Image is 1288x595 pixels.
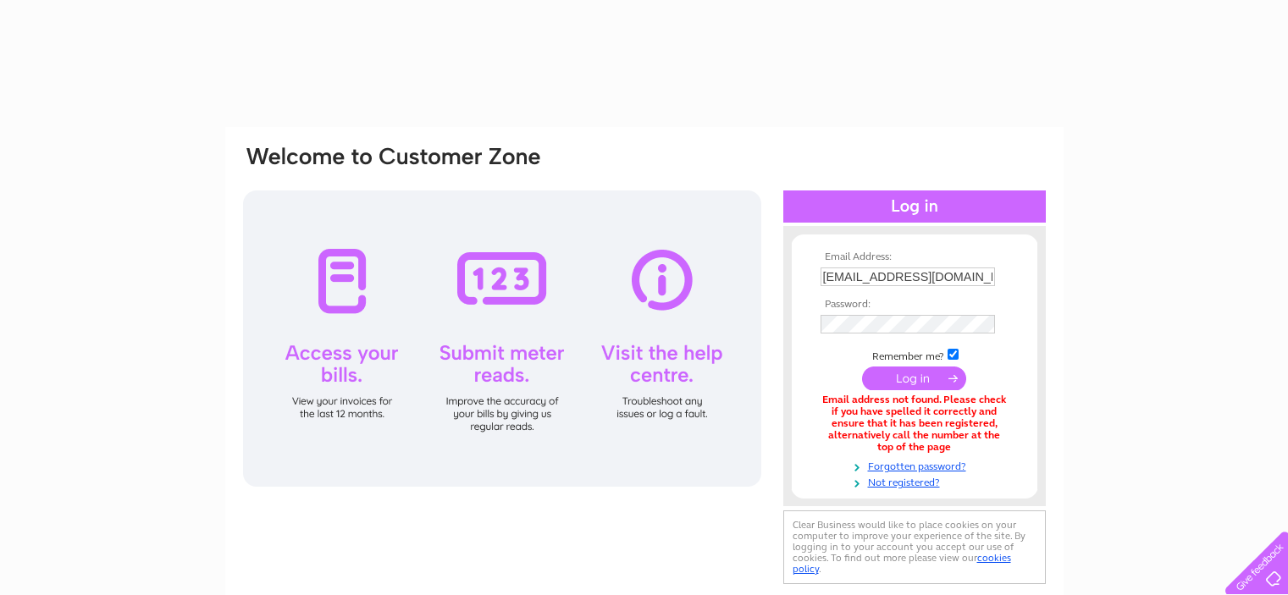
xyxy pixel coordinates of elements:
[793,552,1011,575] a: cookies policy
[821,457,1013,473] a: Forgotten password?
[821,394,1009,453] div: Email address not found. Please check if you have spelled it correctly and ensure that it has bee...
[816,251,1013,263] th: Email Address:
[816,346,1013,363] td: Remember me?
[783,510,1046,584] div: Clear Business would like to place cookies on your computer to improve your experience of the sit...
[816,299,1013,311] th: Password:
[862,366,966,390] input: Submit
[821,473,1013,489] a: Not registered?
